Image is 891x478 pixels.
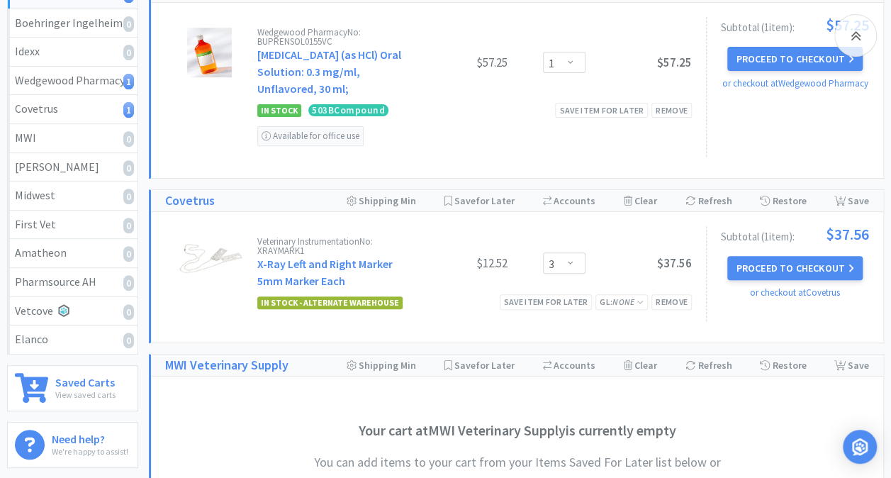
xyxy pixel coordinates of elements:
[123,304,134,320] i: 0
[600,296,644,307] span: GL:
[123,102,134,118] i: 1
[727,256,862,280] button: Proceed to Checkout
[721,226,869,242] div: Subtotal ( 1 item ):
[8,326,138,354] a: Elanco0
[15,187,130,205] div: Midwest
[257,126,364,146] div: Available for office use
[624,190,657,211] div: Clear
[8,239,138,268] a: Amatheon0
[8,124,138,153] a: MWI0
[760,190,806,211] div: Restore
[123,16,134,32] i: 0
[123,131,134,147] i: 0
[15,158,130,177] div: [PERSON_NAME]
[15,244,130,262] div: Amatheon
[657,55,692,70] span: $57.25
[257,237,401,255] div: Veterinary Instrumentation No: XRAYMARK1
[651,103,692,118] div: Remove
[8,95,138,124] a: Covetrus1
[624,355,657,376] div: Clear
[305,419,730,442] h3: Your cart at MWI Veterinary Supply is currently empty
[347,190,416,211] div: Shipping Min
[826,17,869,33] span: $57.25
[454,359,515,372] span: Save for Later
[257,104,301,117] span: In Stock
[843,430,877,464] div: Open Intercom Messenger
[8,268,138,297] a: Pharmsource AH0
[15,129,130,148] div: MWI
[55,388,116,401] p: View saved carts
[612,296,634,307] i: None
[52,430,128,445] h6: Need help?
[651,294,692,309] div: Remove
[15,330,130,349] div: Elanco
[8,182,138,211] a: Midwest0
[257,28,401,46] div: Wedgewood Pharmacy No: BUPRENSOL0155VC
[52,445,128,458] p: We're happy to assist!
[123,74,134,89] i: 1
[15,273,130,291] div: Pharmsource AH
[308,104,388,116] span: 503 B Compound
[8,153,138,182] a: [PERSON_NAME]0
[15,302,130,321] div: Vetcove
[15,100,130,118] div: Covetrus
[543,355,595,376] div: Accounts
[123,45,134,60] i: 0
[454,194,515,207] span: Save for Later
[257,296,403,309] span: In Stock - Alternate Warehouse
[187,28,232,77] img: c5969aee898b4841b05bb4351f2b3be8_528650.jpeg
[347,355,416,376] div: Shipping Min
[7,365,138,411] a: Saved CartsView saved carts
[685,190,732,211] div: Refresh
[500,294,593,309] div: Save item for later
[834,355,869,376] div: Save
[55,373,116,388] h6: Saved Carts
[257,257,393,288] a: X-Ray Left and Right Marker 5mm Marker Each
[15,14,130,33] div: Boehringer Ingelheim
[826,226,869,242] span: $37.56
[727,47,862,71] button: Proceed to Checkout
[123,189,134,204] i: 0
[15,72,130,90] div: Wedgewood Pharmacy
[123,246,134,262] i: 0
[657,255,692,271] span: $37.56
[8,67,138,96] a: Wedgewood Pharmacy1
[8,297,138,326] a: Vetcove0
[165,191,215,211] a: Covetrus
[543,190,595,211] div: Accounts
[721,17,869,33] div: Subtotal ( 1 item ):
[750,287,840,299] a: or checkout at Covetrus
[165,355,288,376] a: MWI Veterinary Supply
[123,333,134,348] i: 0
[8,9,138,38] a: Boehringer Ingelheim0
[8,211,138,240] a: First Vet0
[8,38,138,67] a: Idexx0
[257,48,401,96] a: [MEDICAL_DATA] (as HCl) Oral Solution: 0.3 mg/ml, Unflavored, 30 ml;
[15,216,130,234] div: First Vet
[15,43,130,61] div: Idexx
[834,190,869,211] div: Save
[401,54,508,71] div: $57.25
[722,77,868,89] a: or checkout at Wedgewood Pharmacy
[555,103,648,118] div: Save item for later
[401,255,508,272] div: $12.52
[123,160,134,176] i: 0
[174,237,245,287] img: 03d7df9d23d9400a8b5858e00a48502d_536439.png
[685,355,732,376] div: Refresh
[123,275,134,291] i: 0
[760,355,806,376] div: Restore
[123,218,134,233] i: 0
